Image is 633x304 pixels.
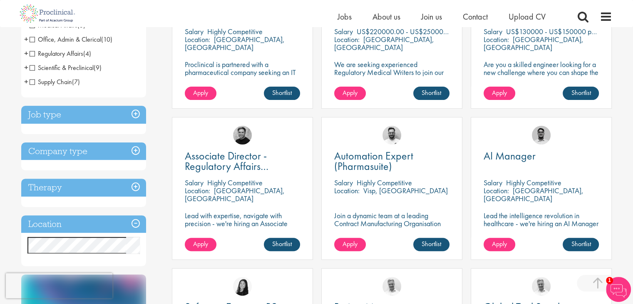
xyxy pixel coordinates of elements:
[563,87,599,100] a: Shortlist
[334,238,366,251] a: Apply
[492,88,507,97] span: Apply
[338,11,352,22] a: Jobs
[193,239,208,248] span: Apply
[484,238,515,251] a: Apply
[484,60,599,92] p: Are you a skilled engineer looking for a new challenge where you can shape the future of healthca...
[484,87,515,100] a: Apply
[463,11,488,22] a: Contact
[484,35,583,52] p: [GEOGRAPHIC_DATA], [GEOGRAPHIC_DATA]
[24,33,28,45] span: +
[185,238,216,251] a: Apply
[334,212,449,251] p: Join a dynamic team at a leading Contract Manufacturing Organisation (CMO) and contribute to grou...
[30,77,80,86] span: Supply Chain
[21,179,146,197] h3: Therapy
[506,178,561,187] p: Highly Competitive
[484,149,536,163] span: AI Manager
[484,151,599,161] a: AI Manager
[334,87,366,100] a: Apply
[334,186,360,195] span: Location:
[185,35,285,52] p: [GEOGRAPHIC_DATA], [GEOGRAPHIC_DATA]
[30,63,94,72] span: Scientific & Preclinical
[334,35,434,52] p: [GEOGRAPHIC_DATA], [GEOGRAPHIC_DATA]
[372,11,400,22] a: About us
[185,186,210,195] span: Location:
[484,186,583,203] p: [GEOGRAPHIC_DATA], [GEOGRAPHIC_DATA]
[30,49,83,58] span: Regulatory Affairs
[357,178,412,187] p: Highly Competitive
[343,239,357,248] span: Apply
[185,186,285,203] p: [GEOGRAPHIC_DATA], [GEOGRAPHIC_DATA]
[185,149,268,184] span: Associate Director - Regulatory Affairs Consultant
[334,151,449,172] a: Automation Expert (Pharmasuite)
[6,273,112,298] iframe: reCAPTCHA
[264,87,300,100] a: Shortlist
[101,35,112,44] span: (10)
[72,77,80,86] span: (7)
[532,126,551,145] img: Timothy Deschamps
[334,60,449,92] p: We are seeking experienced Regulatory Medical Writers to join our client, a dynamic and growing b...
[24,75,28,88] span: +
[233,126,252,145] img: Peter Duvall
[606,277,613,284] span: 1
[421,11,442,22] a: Join us
[193,88,208,97] span: Apply
[563,238,599,251] a: Shortlist
[185,35,210,44] span: Location:
[382,126,401,145] img: Emile De Beer
[606,277,631,302] img: Chatbot
[83,49,91,58] span: (4)
[30,49,91,58] span: Regulatory Affairs
[413,87,449,100] a: Shortlist
[506,27,618,36] p: US$130000 - US$150000 per annum
[334,35,360,44] span: Location:
[21,215,146,233] h3: Location
[264,238,300,251] a: Shortlist
[24,61,28,74] span: +
[30,35,101,44] span: Office, Admin & Clerical
[484,27,502,36] span: Salary
[207,178,263,187] p: Highly Competitive
[509,11,546,22] a: Upload CV
[185,212,300,251] p: Lead with expertise, navigate with precision - we're hiring an Associate Director to shape regula...
[30,35,112,44] span: Office, Admin & Clerical
[185,151,300,172] a: Associate Director - Regulatory Affairs Consultant
[343,88,357,97] span: Apply
[207,27,263,36] p: Highly Competitive
[30,63,102,72] span: Scientific & Preclinical
[484,178,502,187] span: Salary
[94,63,102,72] span: (9)
[185,60,300,100] p: Proclinical is partnered with a pharmaceutical company seeking an IT Application Specialist to jo...
[334,149,413,173] span: Automation Expert (Pharmasuite)
[21,106,146,124] h3: Job type
[21,142,146,160] h3: Company type
[233,277,252,296] img: Numhom Sudsok
[484,35,509,44] span: Location:
[413,238,449,251] a: Shortlist
[484,186,509,195] span: Location:
[484,212,599,243] p: Lead the intelligence revolution in healthcare - we're hiring an AI Manager to transform patient ...
[532,277,551,296] img: Joshua Bye
[382,277,401,296] img: Joshua Bye
[334,27,353,36] span: Salary
[185,27,204,36] span: Salary
[357,27,572,36] p: US$220000.00 - US$250000.00 per annum + Highly Competitive Salary
[334,178,353,187] span: Salary
[185,87,216,100] a: Apply
[492,239,507,248] span: Apply
[24,47,28,60] span: +
[30,77,72,86] span: Supply Chain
